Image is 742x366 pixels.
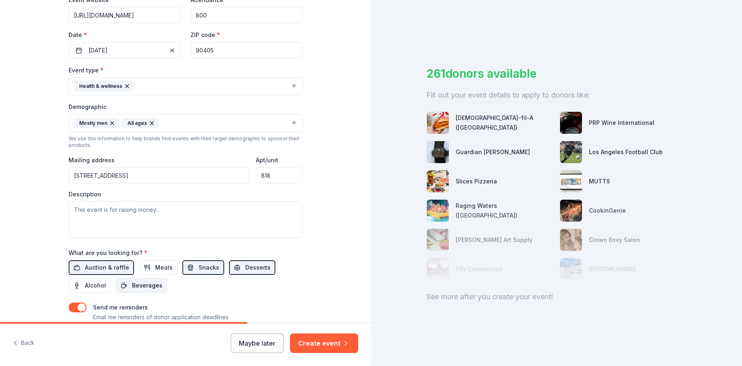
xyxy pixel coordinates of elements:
button: Back [13,335,35,352]
button: Beverages [116,278,167,293]
label: Mailing address [69,156,115,164]
div: All ages [122,118,159,129]
img: photo for MUTTS [560,170,582,192]
span: Snacks [199,263,219,272]
label: What are you looking for? [69,249,147,257]
label: Description [69,190,101,198]
div: MUTTS [589,176,610,186]
input: 12345 (U.S. only) [190,42,303,59]
div: Mostly men [74,118,119,129]
img: photo for Chick-fil-A (Los Angeles) [427,112,449,134]
img: photo for PRP Wine International [560,112,582,134]
button: Snacks [182,260,224,275]
div: 261 donors available [426,65,686,82]
span: Desserts [245,263,270,272]
button: Maybe later [231,333,283,353]
div: Los Angeles Football Club [589,147,663,157]
input: # [256,168,303,184]
div: [DEMOGRAPHIC_DATA]-fil-A ([GEOGRAPHIC_DATA]) [456,113,553,133]
div: Slices Pizzeria [456,176,497,186]
div: PRP Wine International [589,118,654,128]
button: Mostly menAll ages [69,114,303,132]
button: Meals [139,260,177,275]
label: Date [69,31,181,39]
img: photo for Guardian Angel Device [427,141,449,163]
img: photo for Slices Pizzeria [427,170,449,192]
div: Fill out your event details to apply to donors like: [426,89,686,102]
div: Health & wellness [74,81,134,91]
button: Auction & raffle [69,260,134,275]
input: https://www... [69,7,181,23]
p: Email me reminders of donor application deadlines [93,312,229,322]
label: Demographic [69,103,106,111]
button: Create event [290,333,358,353]
button: [DATE] [69,42,181,59]
span: Beverages [132,281,162,290]
label: ZIP code [190,31,220,39]
label: Apt/unit [256,156,278,164]
img: photo for Los Angeles Football Club [560,141,582,163]
label: Event type [69,66,104,74]
input: Enter a US address [69,168,249,184]
span: Meals [155,263,173,272]
button: Desserts [229,260,275,275]
button: Health & wellness [69,77,303,95]
span: Auction & raffle [85,263,129,272]
div: Guardian [PERSON_NAME] [456,147,530,157]
span: Alcohol [85,281,106,290]
div: We use this information to help brands find events with their target demographic to sponsor their... [69,135,303,148]
button: Alcohol [69,278,111,293]
div: See more after you create your event! [426,290,686,303]
input: 20 [190,7,303,23]
label: Send me reminders [93,304,148,311]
